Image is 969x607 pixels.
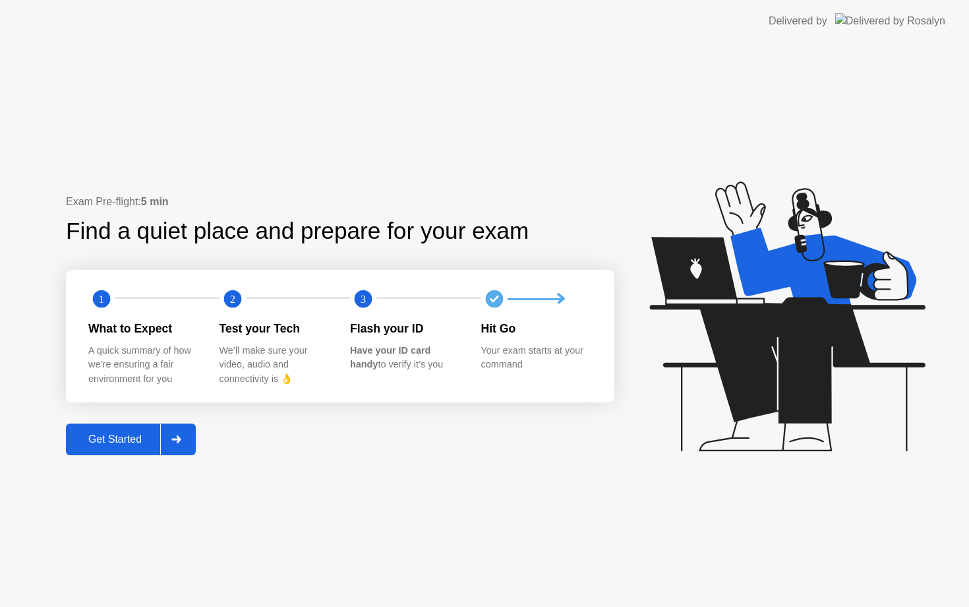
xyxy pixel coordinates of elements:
[66,194,614,210] div: Exam Pre-flight:
[481,320,591,337] div: Hit Go
[99,293,104,305] text: 1
[229,293,235,305] text: 2
[66,424,196,455] button: Get Started
[769,13,827,29] div: Delivered by
[88,344,198,387] div: A quick summary of how we’re ensuring a fair environment for you
[70,433,160,445] div: Get Started
[350,344,460,372] div: to verify it’s you
[481,344,591,372] div: Your exam starts at your command
[88,320,198,337] div: What to Expect
[141,196,169,207] b: 5 min
[220,344,330,387] div: We’ll make sure your video, audio and connectivity is 👌
[66,214,531,249] div: Find a quiet place and prepare for your exam
[220,320,330,337] div: Test your Tech
[350,320,460,337] div: Flash your ID
[350,345,430,370] b: Have your ID card handy
[835,13,945,28] img: Delivered by Rosalyn
[361,293,366,305] text: 3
